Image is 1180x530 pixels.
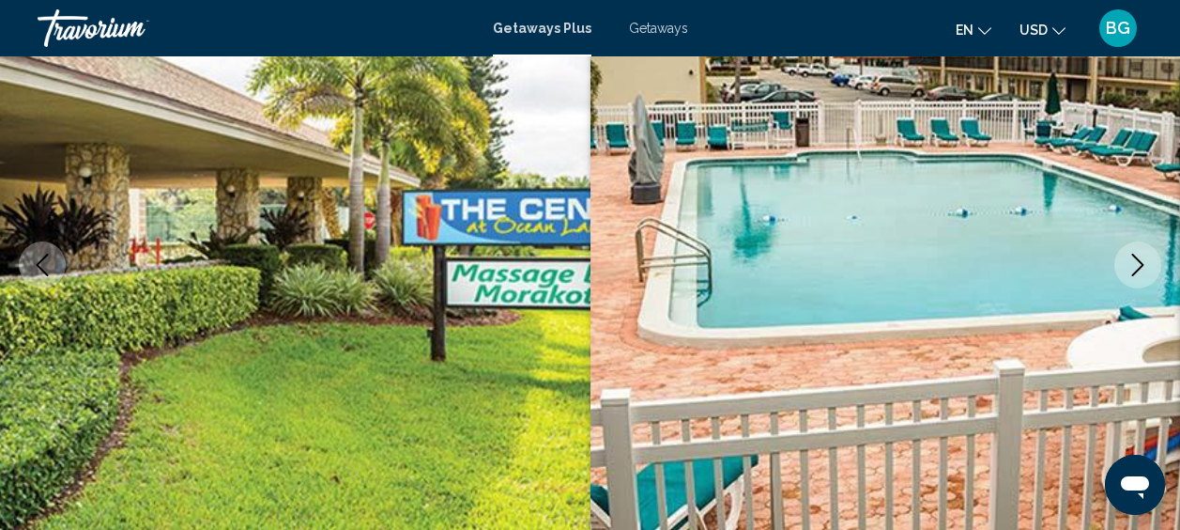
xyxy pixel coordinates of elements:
button: Change currency [1019,16,1065,43]
span: USD [1019,23,1048,38]
iframe: Button to launch messaging window [1105,455,1165,515]
button: Previous image [19,242,66,288]
a: Getaways [629,21,688,36]
span: BG [1106,19,1130,38]
a: Travorium [38,9,474,47]
span: en [956,23,973,38]
button: Next image [1114,242,1161,288]
a: Getaways Plus [493,21,591,36]
button: User Menu [1094,8,1142,48]
button: Change language [956,16,991,43]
